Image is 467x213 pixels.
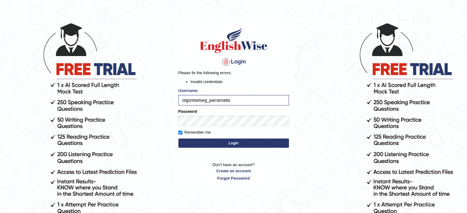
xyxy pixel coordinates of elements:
img: Logo of English Wise sign in for intelligent practice with AI [199,26,269,54]
input: Remember me [178,131,182,135]
a: Forgot Password [178,175,289,181]
label: Username [178,88,198,93]
h4: Login [178,57,289,67]
a: Create an account [178,168,289,174]
button: Login [178,139,289,148]
li: Invalid credentials [191,79,289,85]
label: Password [178,108,197,114]
p: Please fix the following errors: [178,70,289,76]
p: Don't have an account? [178,162,289,181]
label: Remember me [178,129,211,135]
